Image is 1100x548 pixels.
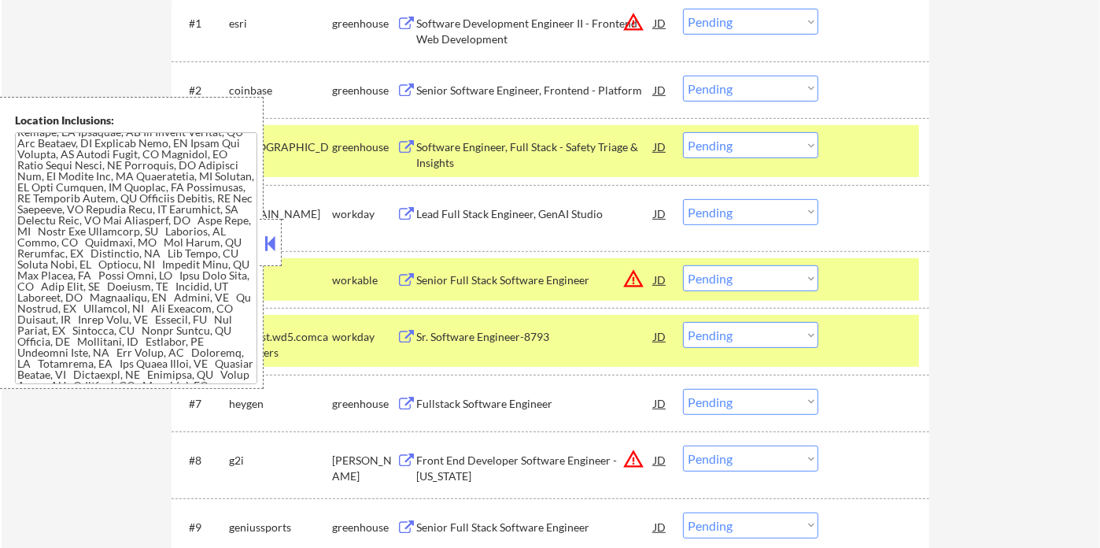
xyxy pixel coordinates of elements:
[652,9,668,37] div: JD
[189,83,216,98] div: #2
[332,139,397,155] div: greenhouse
[332,329,397,345] div: workday
[622,268,644,290] button: warning_amber
[416,272,654,288] div: Senior Full Stack Software Engineer
[652,132,668,161] div: JD
[652,199,668,228] div: JD
[652,265,668,294] div: JD
[416,16,654,46] div: Software Development Engineer II - Frontend Web Development
[189,16,216,31] div: #1
[332,16,397,31] div: greenhouse
[189,396,216,412] div: #7
[652,76,668,104] div: JD
[622,11,644,33] button: warning_amber
[652,446,668,474] div: JD
[416,453,654,483] div: Front End Developer Software Engineer - [US_STATE]
[189,453,216,468] div: #8
[15,113,257,128] div: Location Inclusions:
[229,453,332,468] div: g2i
[229,520,332,535] div: geniussports
[652,513,668,541] div: JD
[416,329,654,345] div: Sr. Software Engineer-8793
[229,83,332,98] div: coinbase
[332,396,397,412] div: greenhouse
[416,520,654,535] div: Senior Full Stack Software Engineer
[622,448,644,470] button: warning_amber
[332,272,397,288] div: workable
[332,453,397,483] div: [PERSON_NAME]
[189,520,216,535] div: #9
[332,83,397,98] div: greenhouse
[332,520,397,535] div: greenhouse
[652,322,668,350] div: JD
[416,206,654,222] div: Lead Full Stack Engineer, GenAI Studio
[416,139,654,170] div: Software Engineer, Full Stack - Safety Triage & Insights
[229,16,332,31] div: esri
[332,206,397,222] div: workday
[416,83,654,98] div: Senior Software Engineer, Frontend - Platform
[229,396,332,412] div: heygen
[652,389,668,417] div: JD
[416,396,654,412] div: Fullstack Software Engineer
